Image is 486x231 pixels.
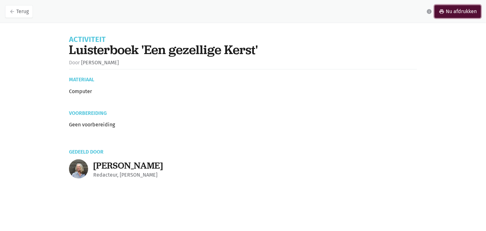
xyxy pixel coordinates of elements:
h1: Luisterboek 'Een gezellige Kerst' [69,43,417,56]
i: info [426,9,432,14]
i: arrow_back [9,9,15,14]
a: printNu afdrukken [435,5,481,18]
div: [PERSON_NAME] [93,161,417,171]
div: Geen voorbereiding [69,121,417,129]
li: [PERSON_NAME] [69,59,119,67]
h3: Gedeeld door [69,144,417,154]
div: Materiaal [69,77,417,82]
div: Redacteur, [PERSON_NAME] [93,171,417,179]
div: Computer [69,87,417,96]
a: arrow_backTerug [5,5,33,18]
div: Voorbereiding [69,111,417,115]
div: Activiteit [69,36,417,43]
i: print [439,9,444,14]
span: Door [69,60,80,66]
